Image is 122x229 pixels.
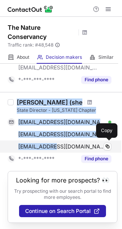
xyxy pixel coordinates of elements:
[19,205,106,217] button: Continue on Search Portal
[13,188,112,200] p: Try prospecting with our search portal to find more employees.
[18,64,98,71] span: [EMAIL_ADDRESS][DOMAIN_NAME]
[17,54,29,60] span: About
[18,131,106,138] span: [EMAIL_ADDRESS][DOMAIN_NAME]
[25,208,91,214] span: Continue on Search Portal
[81,76,111,84] button: Reveal Button
[8,5,53,14] img: ContactOut v5.3.10
[17,98,82,106] div: [PERSON_NAME] (she
[81,155,111,163] button: Reveal Button
[16,177,109,184] header: Looking for more prospects? 👀
[8,42,53,48] span: Traffic rank: # 48,548
[18,143,106,150] span: [EMAIL_ADDRESS][DOMAIN_NAME]
[98,54,114,60] span: Similar
[8,23,76,41] h1: The Nature Conservancy
[17,107,117,114] div: State Director - [US_STATE] Chapter
[18,119,106,126] span: [EMAIL_ADDRESS][DOMAIN_NAME]
[46,54,82,60] span: Decision makers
